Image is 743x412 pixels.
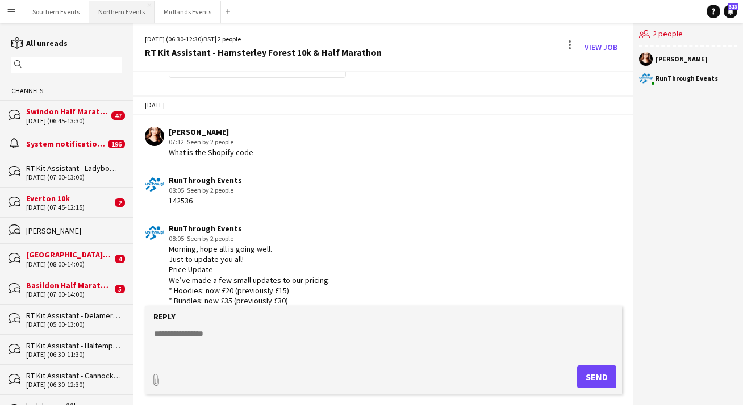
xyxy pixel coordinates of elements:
[133,95,633,115] div: [DATE]
[169,137,253,147] div: 07:12
[656,75,718,82] div: RunThrough Events
[184,138,233,146] span: · Seen by 2 people
[169,147,253,157] div: What is the Shopify code
[26,381,122,389] div: [DATE] (06:30-12:30)
[153,311,176,322] label: Reply
[108,140,125,148] span: 196
[184,186,233,194] span: · Seen by 2 people
[26,371,122,381] div: RT Kit Assistant - Cannock Chase Running Festival
[169,234,330,244] div: 08:05
[23,1,89,23] button: Southern Events
[169,195,242,206] div: 142536
[89,1,155,23] button: Northern Events
[26,106,108,116] div: Swindon Half Marathon
[26,260,112,268] div: [DATE] (08:00-14:00)
[115,255,125,263] span: 4
[26,193,112,203] div: Everton 10k
[145,34,382,44] div: [DATE] (06:30-12:30) | 2 people
[577,365,616,388] button: Send
[26,203,112,211] div: [DATE] (07:45-12:15)
[26,139,105,149] div: System notifications
[724,5,737,18] a: 313
[169,175,242,185] div: RunThrough Events
[115,198,125,207] span: 2
[26,226,122,236] div: [PERSON_NAME]
[26,351,122,359] div: [DATE] (06:30-11:30)
[656,56,708,63] div: [PERSON_NAME]
[203,35,215,43] span: BST
[169,223,330,234] div: RunThrough Events
[184,234,233,243] span: · Seen by 2 people
[169,127,253,137] div: [PERSON_NAME]
[26,401,122,411] div: Ladybower 22k
[639,23,737,47] div: 2 people
[11,38,68,48] a: All unreads
[169,244,330,316] div: Morning, hope all is going well. Just to update you all! Price Update We’ve made a few small upda...
[728,3,738,10] span: 313
[26,280,112,290] div: Basildon Half Marathon & Juniors
[26,249,112,260] div: [GEOGRAPHIC_DATA] Half Marathon
[580,38,622,56] a: View Job
[145,47,382,57] div: RT Kit Assistant - Hamsterley Forest 10k & Half Marathon
[26,290,112,298] div: [DATE] (07:00-14:00)
[26,321,122,328] div: [DATE] (05:00-13:00)
[169,185,242,195] div: 08:05
[26,340,122,351] div: RT Kit Assistant - Haltemprice 10k
[26,173,122,181] div: [DATE] (07:00-13:00)
[26,117,108,125] div: [DATE] (06:45-13:30)
[26,163,122,173] div: RT Kit Assistant - Ladybower 22k
[115,285,125,293] span: 5
[111,111,125,120] span: 47
[26,310,122,321] div: RT Kit Assistant - Delamere Forest 21k and 42k
[155,1,221,23] button: Midlands Events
